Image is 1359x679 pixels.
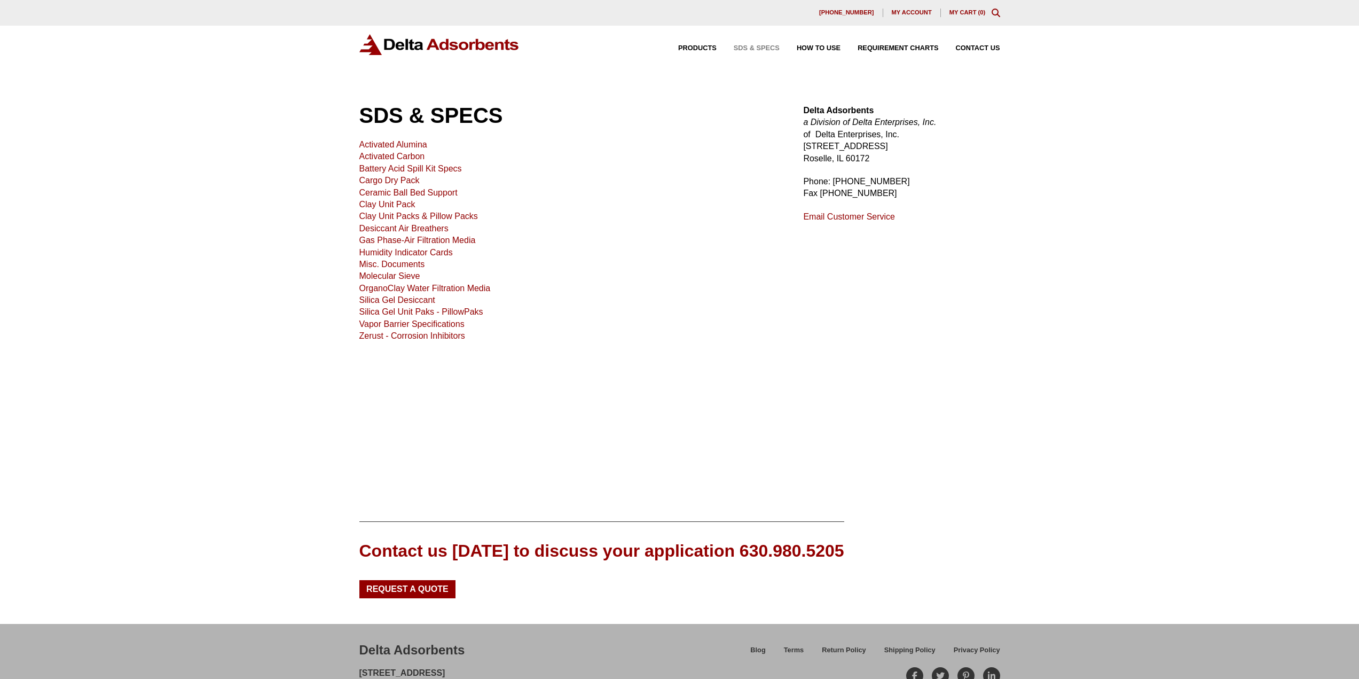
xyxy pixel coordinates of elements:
[945,644,1000,663] a: Privacy Policy
[661,45,717,52] a: Products
[954,647,1000,654] span: Privacy Policy
[678,45,717,52] span: Products
[359,212,478,221] a: Clay Unit Packs & Pillow Packs
[359,641,465,659] div: Delta Adsorbents
[803,212,895,221] a: Email Customer Service
[359,224,449,233] a: Desiccant Air Breathers
[741,644,774,663] a: Blog
[359,319,465,329] a: Vapor Barrier Specifications
[359,140,427,149] a: Activated Alumina
[359,580,456,598] a: Request a Quote
[359,152,425,161] a: Activated Carbon
[359,284,491,293] a: OrganoClay Water Filtration Media
[784,647,804,654] span: Terms
[359,271,420,280] a: Molecular Sieve
[956,45,1000,52] span: Contact Us
[797,45,840,52] span: How to Use
[359,164,462,173] a: Battery Acid Spill Kit Specs
[822,647,866,654] span: Return Policy
[717,45,780,52] a: SDS & SPECS
[980,9,983,15] span: 0
[819,10,874,15] span: [PHONE_NUMBER]
[359,260,425,269] a: Misc. Documents
[734,45,780,52] span: SDS & SPECS
[803,118,936,127] em: a Division of Delta Enterprises, Inc.
[359,295,435,305] a: Silica Gel Desiccant
[813,644,875,663] a: Return Policy
[992,9,1000,17] div: Toggle Modal Content
[939,45,1000,52] a: Contact Us
[359,236,476,245] a: Gas Phase-Air Filtration Media
[803,176,1000,200] p: Phone: [PHONE_NUMBER] Fax [PHONE_NUMBER]
[811,9,883,17] a: [PHONE_NUMBER]
[875,644,945,663] a: Shipping Policy
[803,106,874,115] strong: Delta Adsorbents
[359,307,483,316] a: Silica Gel Unit Paks - PillowPaks
[780,45,840,52] a: How to Use
[949,9,986,15] a: My Cart (0)
[803,105,1000,165] p: of Delta Enterprises, Inc. [STREET_ADDRESS] Roselle, IL 60172
[840,45,938,52] a: Requirement Charts
[359,248,453,257] a: Humidity Indicator Cards
[359,188,458,197] a: Ceramic Ball Bed Support
[359,176,420,185] a: Cargo Dry Pack
[775,644,813,663] a: Terms
[883,9,941,17] a: My account
[884,647,936,654] span: Shipping Policy
[359,34,520,55] img: Delta Adsorbents
[750,647,765,654] span: Blog
[366,585,449,594] span: Request a Quote
[359,331,465,340] a: Zerust - Corrosion Inhibitors
[359,105,778,126] h1: SDS & SPECS
[359,539,844,563] div: Contact us [DATE] to discuss your application 630.980.5205
[359,200,415,209] a: Clay Unit Pack
[892,10,932,15] span: My account
[858,45,938,52] span: Requirement Charts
